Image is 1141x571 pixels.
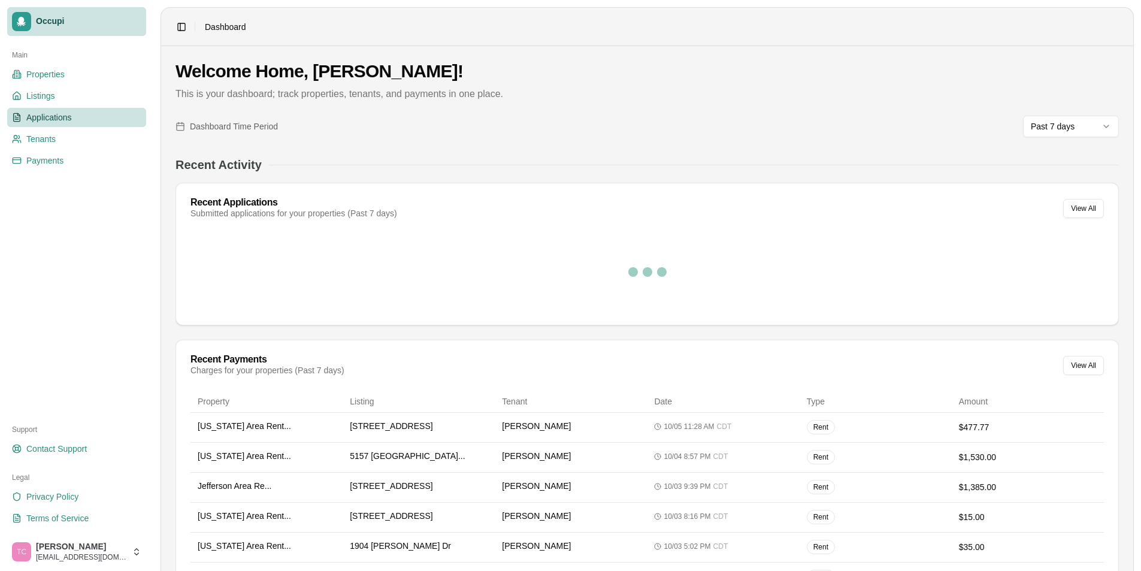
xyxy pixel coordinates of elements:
span: 10/03 8:16 PM [664,512,710,521]
a: Properties [7,65,146,84]
div: Main [7,46,146,65]
span: Properties [26,68,65,80]
span: Applications [26,111,72,123]
span: Listings [26,90,55,102]
span: Tenant [502,397,527,406]
div: $15.00 [959,511,1097,523]
span: [STREET_ADDRESS] [350,480,432,492]
span: Rent [813,452,828,462]
button: View All [1063,199,1104,218]
div: Charges for your properties (Past 7 days) [190,364,344,376]
span: CDT [713,542,728,551]
button: Trudy Childers[PERSON_NAME][EMAIL_ADDRESS][DOMAIN_NAME] [7,537,146,566]
div: $1,385.00 [959,481,1097,493]
span: [US_STATE] Area Rent... [198,420,291,432]
span: [PERSON_NAME] [502,480,571,492]
div: Legal [7,468,146,487]
a: Payments [7,151,146,170]
span: Rent [813,542,828,552]
div: $1,530.00 [959,451,1097,463]
span: 10/04 8:57 PM [664,452,710,461]
div: Support [7,420,146,439]
span: [US_STATE] Area Rent... [198,540,291,552]
span: Type [807,397,825,406]
span: Dashboard [205,21,246,33]
span: Amount [959,397,988,406]
span: 10/03 9:39 PM [664,482,710,491]
span: [PERSON_NAME] [502,540,571,552]
span: Terms of Service [26,512,89,524]
div: $477.77 [959,421,1097,433]
nav: breadcrumb [205,21,246,33]
span: Rent [813,422,828,432]
a: Privacy Policy [7,487,146,506]
span: Listing [350,397,374,406]
span: [PERSON_NAME] [36,542,127,552]
span: [STREET_ADDRESS] [350,510,432,522]
span: [US_STATE] Area Rent... [198,510,291,522]
div: Recent Payments [190,355,344,364]
span: Dashboard Time Period [190,120,278,132]
h1: Welcome Home, [PERSON_NAME]! [175,61,1119,82]
span: CDT [713,482,728,491]
span: 5157 [GEOGRAPHIC_DATA]... [350,450,465,462]
span: Payments [26,155,63,167]
span: [STREET_ADDRESS] [350,420,432,432]
span: [US_STATE] Area Rent... [198,450,291,462]
div: Recent Applications [190,198,397,207]
span: 10/05 11:28 AM [664,422,714,431]
span: [PERSON_NAME] [502,510,571,522]
div: $35.00 [959,541,1097,553]
span: CDT [713,512,728,521]
h2: Recent Activity [175,156,262,173]
a: Tenants [7,129,146,149]
span: Privacy Policy [26,491,78,503]
span: CDT [717,422,732,431]
a: Listings [7,86,146,105]
a: Terms of Service [7,509,146,528]
span: [PERSON_NAME] [502,450,571,462]
span: Rent [813,482,828,492]
span: CDT [713,452,728,461]
span: Jefferson Area Re... [198,480,271,492]
a: Contact Support [7,439,146,458]
img: Trudy Childers [12,542,31,561]
a: Applications [7,108,146,127]
span: Rent [813,512,828,522]
span: [PERSON_NAME] [502,420,571,432]
a: Occupi [7,7,146,36]
p: This is your dashboard; track properties, tenants, and payments in one place. [175,87,1119,101]
span: Tenants [26,133,56,145]
span: Property [198,397,229,406]
span: [EMAIL_ADDRESS][DOMAIN_NAME] [36,552,127,562]
button: View All [1063,356,1104,375]
div: Submitted applications for your properties (Past 7 days) [190,207,397,219]
span: Date [654,397,672,406]
span: Occupi [36,16,141,27]
span: 10/03 5:02 PM [664,542,710,551]
span: Contact Support [26,443,87,455]
span: 1904 [PERSON_NAME] Dr [350,540,451,552]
